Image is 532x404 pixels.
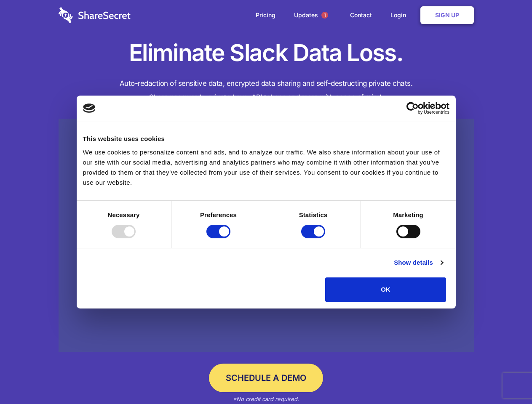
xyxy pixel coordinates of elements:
img: logo [83,104,96,113]
a: Login [382,2,419,28]
a: Schedule a Demo [209,364,323,392]
strong: Necessary [108,211,140,218]
a: Usercentrics Cookiebot - opens in a new window [376,102,449,114]
button: OK [325,277,446,302]
div: This website uses cookies [83,134,449,144]
span: 1 [321,12,328,19]
em: *No credit card required. [233,396,299,402]
a: Wistia video thumbnail [59,119,474,352]
h1: Eliminate Slack Data Loss. [59,38,474,68]
h4: Auto-redaction of sensitive data, encrypted data sharing and self-destructing private chats. Shar... [59,77,474,104]
strong: Preferences [200,211,237,218]
strong: Marketing [393,211,423,218]
a: Sign Up [420,6,474,24]
a: Show details [394,258,443,268]
a: Contact [342,2,380,28]
a: Pricing [247,2,284,28]
img: logo-wordmark-white-trans-d4663122ce5f474addd5e946df7df03e33cb6a1c49d2221995e7729f52c070b2.svg [59,7,131,23]
div: We use cookies to personalize content and ads, and to analyze our traffic. We also share informat... [83,147,449,188]
strong: Statistics [299,211,328,218]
